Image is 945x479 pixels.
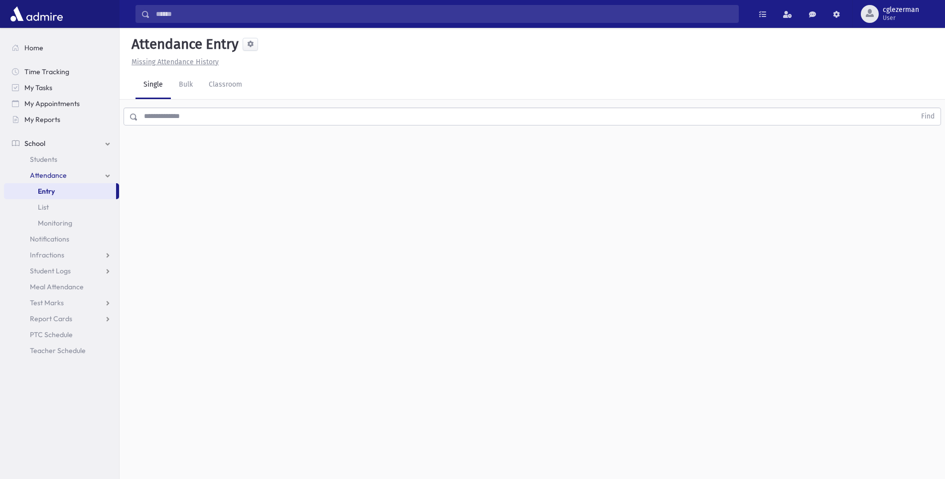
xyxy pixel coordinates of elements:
a: Classroom [201,71,250,99]
a: Teacher Schedule [4,343,119,359]
span: School [24,139,45,148]
a: School [4,135,119,151]
a: Report Cards [4,311,119,327]
a: Time Tracking [4,64,119,80]
span: Home [24,43,43,52]
a: My Tasks [4,80,119,96]
span: PTC Schedule [30,330,73,339]
a: My Reports [4,112,119,127]
a: Test Marks [4,295,119,311]
a: PTC Schedule [4,327,119,343]
span: cglezerman [883,6,919,14]
span: My Appointments [24,99,80,108]
span: Notifications [30,235,69,243]
span: Meal Attendance [30,282,84,291]
span: Teacher Schedule [30,346,86,355]
a: Home [4,40,119,56]
input: Search [150,5,738,23]
a: Meal Attendance [4,279,119,295]
span: My Reports [24,115,60,124]
a: List [4,199,119,215]
span: Monitoring [38,219,72,228]
span: Infractions [30,250,64,259]
a: My Appointments [4,96,119,112]
a: Attendance [4,167,119,183]
span: User [883,14,919,22]
h5: Attendance Entry [128,36,239,53]
a: Single [135,71,171,99]
span: Report Cards [30,314,72,323]
span: Test Marks [30,298,64,307]
a: Students [4,151,119,167]
a: Notifications [4,231,119,247]
img: AdmirePro [8,4,65,24]
a: Bulk [171,71,201,99]
a: Student Logs [4,263,119,279]
a: Infractions [4,247,119,263]
span: Time Tracking [24,67,69,76]
span: My Tasks [24,83,52,92]
span: List [38,203,49,212]
a: Entry [4,183,116,199]
span: Entry [38,187,55,196]
span: Student Logs [30,266,71,275]
a: Missing Attendance History [128,58,219,66]
span: Attendance [30,171,67,180]
u: Missing Attendance History [132,58,219,66]
a: Monitoring [4,215,119,231]
button: Find [915,108,941,125]
span: Students [30,155,57,164]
